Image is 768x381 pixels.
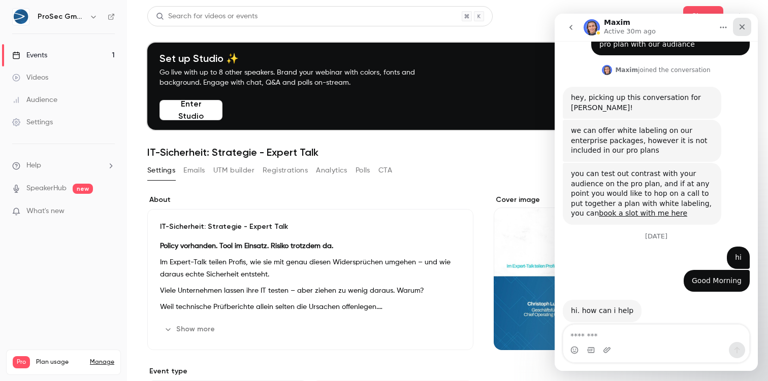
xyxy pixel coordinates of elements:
[213,162,254,179] button: UTM builder
[160,285,461,297] p: Viele Unternehmen lassen ihre IT testen – aber ziehen zu wenig daraus. Warum?
[555,14,758,371] iframe: Intercom live chat
[26,160,41,171] span: Help
[147,366,473,376] p: Event type
[494,195,748,350] section: Cover image
[147,146,748,158] h1: IT-Sicherheit: Strategie - Expert Talk
[160,243,333,250] strong: Policy vorhanden. Tool im Einsatz. Risiko trotzdem da.
[12,95,57,105] div: Audience
[12,117,53,127] div: Settings
[13,9,29,25] img: ProSec GmbH
[36,358,84,366] span: Plan usage
[356,162,370,179] button: Polls
[147,162,175,179] button: Settings
[13,356,30,368] span: Pro
[159,67,439,88] p: Go live with up to 8 other speakers. Brand your webinar with colors, fonts and background. Engage...
[26,183,67,194] a: SpeakerHub
[160,301,461,313] p: Weil technische Prüfberichte allein selten die Ursachen offenlegen.
[73,184,93,194] span: new
[12,73,48,83] div: Videos
[156,11,258,22] div: Search for videos or events
[159,100,222,120] button: Enter Studio
[683,6,723,26] button: Share
[160,222,461,232] p: IT-Sicherheit: Strategie - Expert Talk
[147,195,473,205] label: About
[159,52,439,64] h4: Set up Studio ✨
[183,162,205,179] button: Emails
[316,162,347,179] button: Analytics
[12,160,115,171] li: help-dropdown-opener
[38,12,85,22] h6: ProSec GmbH
[26,206,65,217] span: What's new
[378,162,392,179] button: CTA
[263,162,308,179] button: Registrations
[160,321,221,337] button: Show more
[12,50,47,60] div: Events
[90,358,114,366] a: Manage
[160,256,461,281] p: Im Expert-Talk teilen Profis, wie sie mit genau diesen Widersprüchen umgehen – und wie daraus ech...
[494,195,748,205] label: Cover image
